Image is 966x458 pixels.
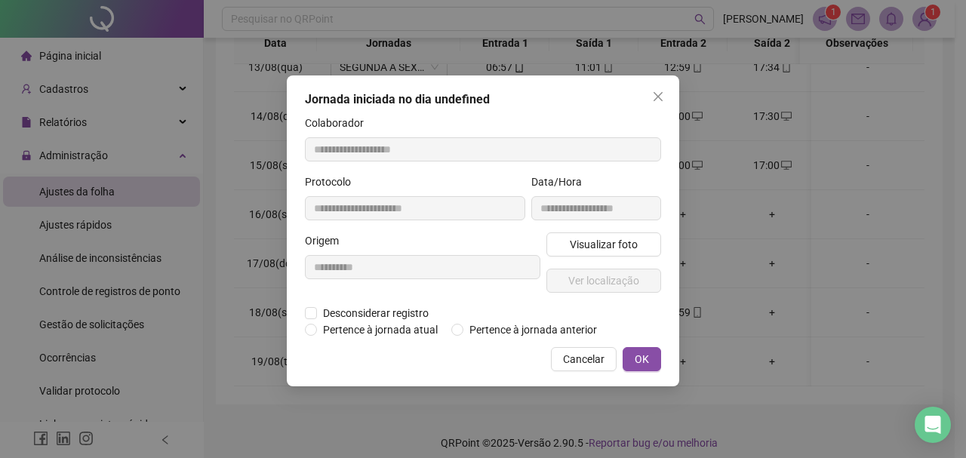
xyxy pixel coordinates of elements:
[463,321,603,338] span: Pertence à jornada anterior
[546,232,661,257] button: Visualizar foto
[635,351,649,367] span: OK
[570,236,638,253] span: Visualizar foto
[317,305,435,321] span: Desconsiderar registro
[623,347,661,371] button: OK
[305,91,661,109] div: Jornada iniciada no dia undefined
[563,351,605,367] span: Cancelar
[652,91,664,103] span: close
[305,115,374,131] label: Colaborador
[317,321,444,338] span: Pertence à jornada atual
[531,174,592,190] label: Data/Hora
[551,347,617,371] button: Cancelar
[915,407,951,443] div: Open Intercom Messenger
[646,85,670,109] button: Close
[305,232,349,249] label: Origem
[546,269,661,293] button: Ver localização
[305,174,361,190] label: Protocolo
